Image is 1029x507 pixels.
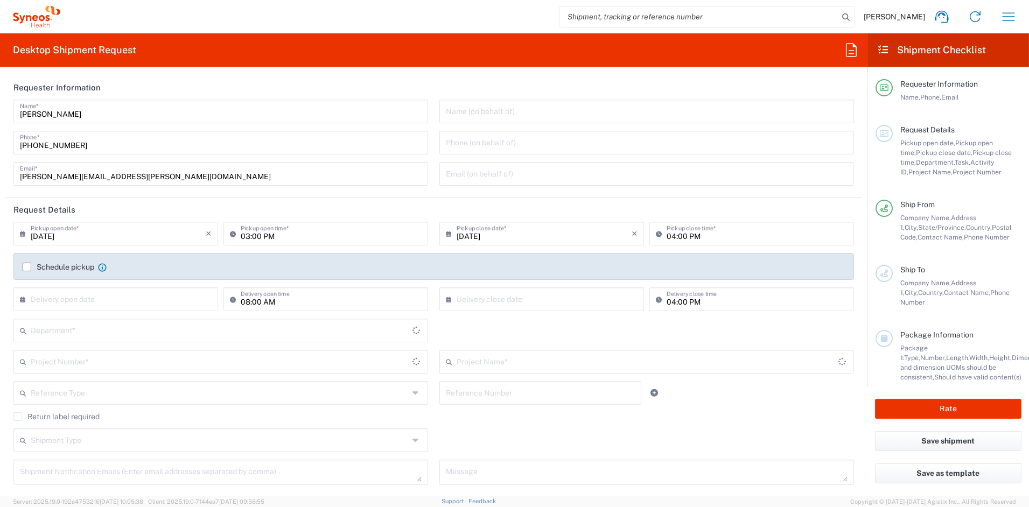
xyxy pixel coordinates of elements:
[900,344,928,362] span: Package 1:
[916,149,972,157] span: Pickup close date,
[900,279,951,287] span: Company Name,
[916,158,955,166] span: Department,
[13,205,75,215] h2: Request Details
[934,373,1021,381] span: Should have valid content(s)
[900,265,925,274] span: Ship To
[864,12,925,22] span: [PERSON_NAME]
[100,498,143,505] span: [DATE] 10:05:38
[559,6,838,27] input: Shipment, tracking or reference number
[900,80,978,88] span: Requester Information
[905,288,918,297] span: City,
[900,139,955,147] span: Pickup open date,
[900,214,951,222] span: Company Name,
[955,158,970,166] span: Task,
[920,93,941,101] span: Phone,
[875,463,1021,483] button: Save as template
[905,223,918,231] span: City,
[850,497,1016,506] span: Copyright © [DATE]-[DATE] Agistix Inc., All Rights Reserved
[989,354,1012,362] span: Height,
[920,354,946,362] span: Number,
[875,431,1021,451] button: Save shipment
[946,354,969,362] span: Length,
[647,385,662,400] a: Add Reference
[13,412,100,421] label: Return label required
[964,233,1010,241] span: Phone Number
[900,93,920,101] span: Name,
[442,498,468,504] a: Support
[918,223,966,231] span: State/Province,
[877,44,986,57] h2: Shipment Checklist
[941,93,959,101] span: Email
[966,223,992,231] span: Country,
[944,288,990,297] span: Contact Name,
[468,498,496,504] a: Feedback
[13,44,136,57] h2: Desktop Shipment Request
[219,498,264,505] span: [DATE] 09:58:55
[148,498,264,505] span: Client: 2025.19.0-7f44ea7
[900,200,935,209] span: Ship From
[900,330,974,339] span: Package Information
[953,168,1002,176] span: Project Number
[918,288,944,297] span: Country,
[918,233,964,241] span: Contact Name,
[206,225,212,242] i: ×
[13,498,143,505] span: Server: 2025.19.0-192a4753216
[908,168,953,176] span: Project Name,
[632,225,638,242] i: ×
[900,125,955,134] span: Request Details
[13,82,101,93] h2: Requester Information
[969,354,989,362] span: Width,
[875,399,1021,419] button: Rate
[904,354,920,362] span: Type,
[23,263,94,271] label: Schedule pickup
